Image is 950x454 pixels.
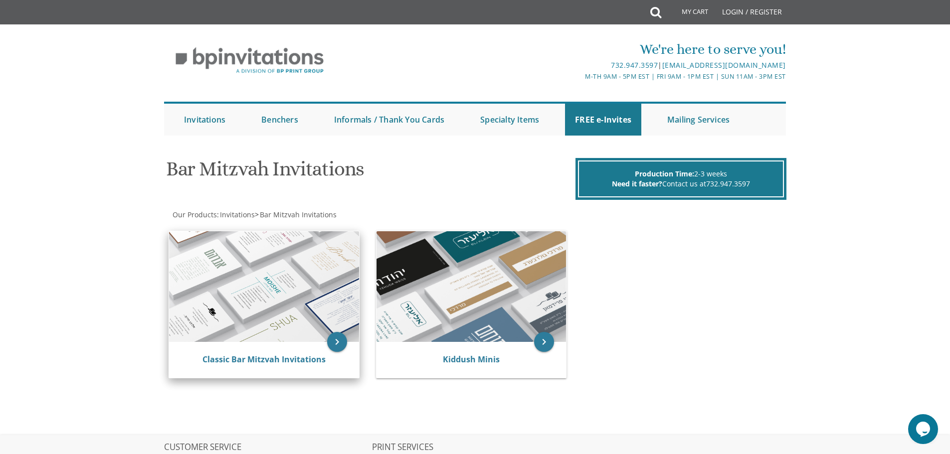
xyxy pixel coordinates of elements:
a: FREE e-Invites [565,104,641,136]
h2: PRINT SERVICES [372,443,578,453]
span: Bar Mitzvah Invitations [260,210,337,219]
div: | [372,59,786,71]
img: Kiddush Minis [377,231,567,342]
a: Kiddush Minis [443,354,500,365]
a: Invitations [219,210,255,219]
div: 2-3 weeks Contact us at [578,160,784,197]
span: Need it faster? [612,179,662,188]
a: Bar Mitzvah Invitations [259,210,337,219]
span: Invitations [220,210,255,219]
span: Production Time: [635,169,694,178]
a: 732.947.3597 [611,60,658,70]
img: Classic Bar Mitzvah Invitations [169,231,359,342]
a: keyboard_arrow_right [327,332,347,352]
a: Mailing Services [657,104,740,136]
div: : [164,210,475,220]
a: Classic Bar Mitzvah Invitations [202,354,326,365]
a: My Cart [660,1,715,26]
a: Invitations [174,104,235,136]
iframe: chat widget [908,414,940,444]
a: keyboard_arrow_right [534,332,554,352]
span: > [255,210,337,219]
h2: CUSTOMER SERVICE [164,443,371,453]
a: Specialty Items [470,104,549,136]
div: M-Th 9am - 5pm EST | Fri 9am - 1pm EST | Sun 11am - 3pm EST [372,71,786,82]
a: [EMAIL_ADDRESS][DOMAIN_NAME] [662,60,786,70]
h1: Bar Mitzvah Invitations [166,158,573,187]
a: Our Products [172,210,217,219]
img: BP Invitation Loft [164,40,335,81]
a: 732.947.3597 [706,179,750,188]
a: Informals / Thank You Cards [324,104,454,136]
div: We're here to serve you! [372,39,786,59]
a: Benchers [251,104,308,136]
